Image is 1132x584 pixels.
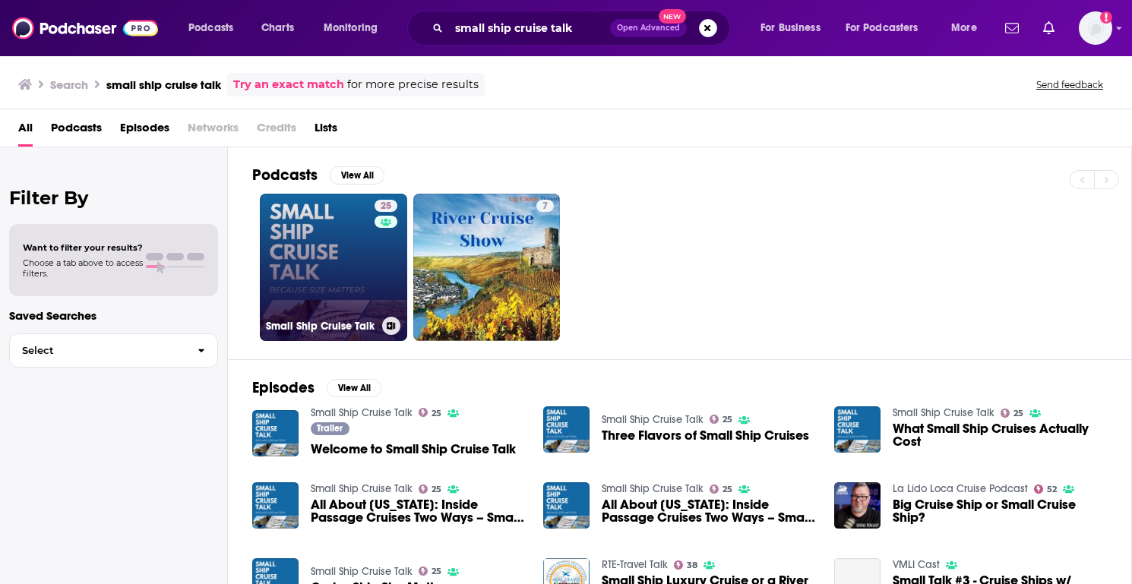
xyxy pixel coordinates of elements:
[23,257,143,279] span: Choose a tab above to access filters.
[834,406,881,453] img: What Small Ship Cruises Actually Cost
[251,16,303,40] a: Charts
[188,115,239,147] span: Networks
[893,482,1028,495] a: La Lido Loca Cruise Podcast
[432,410,441,417] span: 25
[1001,409,1024,418] a: 25
[381,199,391,214] span: 25
[687,562,697,569] span: 38
[23,242,143,253] span: Want to filter your results?
[261,17,294,39] span: Charts
[419,485,442,494] a: 25
[347,76,479,93] span: for more precise results
[760,17,821,39] span: For Business
[750,16,840,40] button: open menu
[710,485,733,494] a: 25
[120,115,169,147] a: Episodes
[610,19,687,37] button: Open AdvancedNew
[311,482,413,495] a: Small Ship Cruise Talk
[602,429,809,442] a: Three Flavors of Small Ship Cruises
[233,76,344,93] a: Try an exact match
[252,410,299,456] img: Welcome to Small Ship Cruise Talk
[543,482,590,529] img: All About Alaska: Inside Passage Cruises Two Ways – Small Cruise vs. Big Ship Experience
[422,11,745,46] div: Search podcasts, credits, & more...
[543,406,590,453] img: Three Flavors of Small Ship Cruises
[327,379,381,397] button: View All
[710,415,733,424] a: 25
[602,413,704,426] a: Small Ship Cruise Talk
[1079,11,1112,45] img: User Profile
[834,482,881,529] img: Big Cruise Ship or Small Cruise Ship?
[999,15,1025,41] a: Show notifications dropdown
[1100,11,1112,24] svg: Add a profile image
[893,422,1107,448] a: What Small Ship Cruises Actually Cost
[51,115,102,147] a: Podcasts
[674,560,698,570] a: 38
[9,308,218,323] p: Saved Searches
[893,406,994,419] a: Small Ship Cruise Talk
[311,443,516,456] a: Welcome to Small Ship Cruise Talk
[252,166,318,185] h2: Podcasts
[723,486,732,493] span: 25
[313,16,397,40] button: open menu
[432,568,441,575] span: 25
[419,567,442,576] a: 25
[252,378,315,397] h2: Episodes
[617,24,680,32] span: Open Advanced
[951,17,977,39] span: More
[1079,11,1112,45] button: Show profile menu
[1037,15,1061,41] a: Show notifications dropdown
[1013,410,1023,417] span: 25
[257,115,296,147] span: Credits
[432,486,441,493] span: 25
[252,378,381,397] a: EpisodesView All
[375,200,397,212] a: 25
[1047,486,1057,493] span: 52
[311,406,413,419] a: Small Ship Cruise Talk
[330,166,384,185] button: View All
[12,14,158,43] img: Podchaser - Follow, Share and Rate Podcasts
[659,9,686,24] span: New
[893,498,1107,524] a: Big Cruise Ship or Small Cruise Ship?
[413,194,561,341] a: 7
[311,565,413,578] a: Small Ship Cruise Talk
[602,498,816,524] a: All About Alaska: Inside Passage Cruises Two Ways – Small Cruise vs. Big Ship Experience
[311,498,525,524] span: All About [US_STATE]: Inside Passage Cruises Two Ways – Small Cruise vs. Big Ship Experience
[252,482,299,529] img: All About Alaska: Inside Passage Cruises Two Ways – Small Cruise vs. Big Ship Experience
[846,17,919,39] span: For Podcasters
[602,482,704,495] a: Small Ship Cruise Talk
[324,17,378,39] span: Monitoring
[188,17,233,39] span: Podcasts
[1034,485,1058,494] a: 52
[536,200,554,212] a: 7
[941,16,996,40] button: open menu
[178,16,253,40] button: open menu
[315,115,337,147] span: Lists
[260,194,407,341] a: 25Small Ship Cruise Talk
[1032,78,1108,91] button: Send feedback
[9,187,218,209] h2: Filter By
[9,333,218,368] button: Select
[18,115,33,147] a: All
[1079,11,1112,45] span: Logged in as oliviaschaefers
[311,498,525,524] a: All About Alaska: Inside Passage Cruises Two Ways – Small Cruise vs. Big Ship Experience
[106,77,221,92] h3: small ship cruise talk
[449,16,610,40] input: Search podcasts, credits, & more...
[602,558,668,571] a: RTE-Travel Talk
[836,16,941,40] button: open menu
[10,346,185,355] span: Select
[252,166,384,185] a: PodcastsView All
[893,558,940,571] a: VMLI Cast
[723,416,732,423] span: 25
[266,320,376,333] h3: Small Ship Cruise Talk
